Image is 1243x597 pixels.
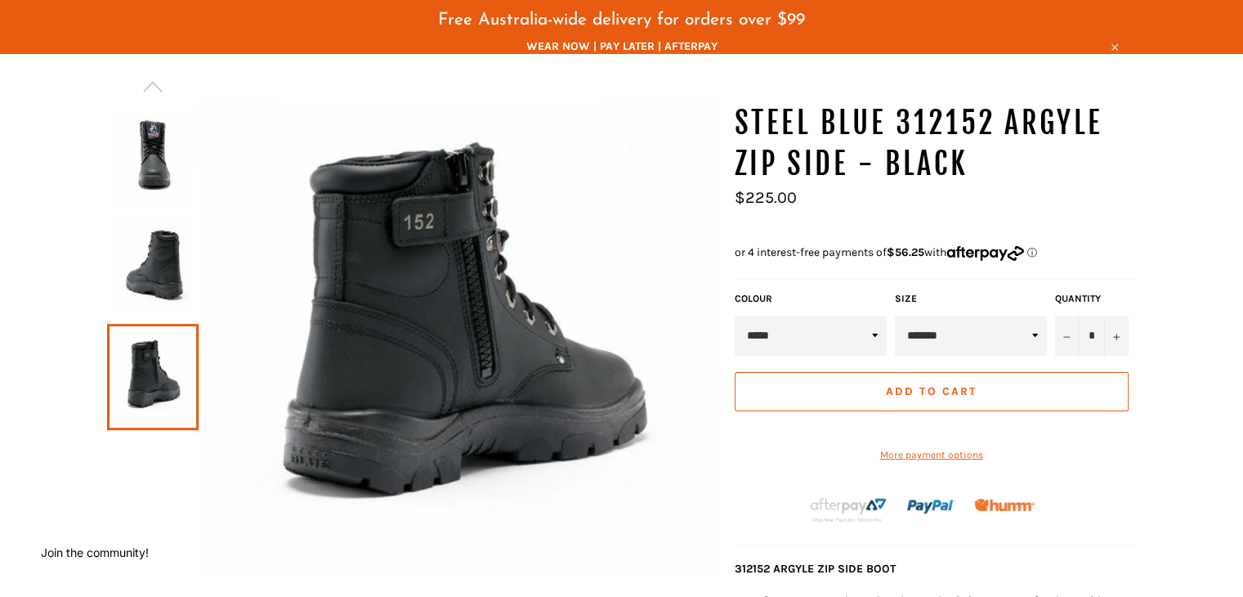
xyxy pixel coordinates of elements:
span: WEAR NOW | PAY LATER | AFTERPAY [107,38,1137,54]
button: Reduce item quantity by one [1055,316,1080,356]
h1: STEEL BLUE 312152 ARGYLE ZIP SIDE - BLACK [735,103,1137,184]
img: STEEL BLUE 312152 ARGYLE ZIP SIDE - BLACK - Workin' Gear [115,113,190,203]
img: STEEL BLUE 312152 ARGYLE ZIP SIDE - BLACK - Workin' Gear [115,222,190,312]
button: Increase item quantity by one [1104,316,1129,356]
span: Free Australia-wide delivery for orders over $99 [438,11,805,29]
label: Quantity [1055,292,1129,306]
img: Humm_core_logo_RGB-01_300x60px_small_195d8312-4386-4de7-b182-0ef9b6303a37.png [974,499,1035,511]
label: Size [895,292,1047,306]
span: Add to Cart [886,384,977,398]
label: COLOUR [735,292,887,306]
img: paypal.png [907,483,955,531]
img: Afterpay-Logo-on-dark-bg_large.png [808,496,888,523]
img: STEEL BLUE 312152 ARGYLE ZIP SIDE - BLACK - Workin' Gear [199,103,718,570]
a: More payment options [735,448,1129,462]
strong: 312152 ARGYLE ZIP SIDE BOOT [735,562,896,576]
button: Add to Cart [735,372,1129,411]
span: $225.00 [735,188,797,207]
button: Join the community! [41,545,149,559]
